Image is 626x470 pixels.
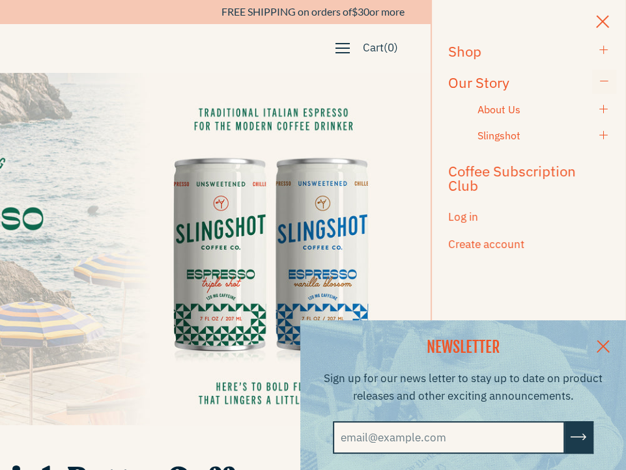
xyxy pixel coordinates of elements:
[352,5,358,18] span: $
[448,76,593,90] h3: Our Story
[448,205,609,229] a: Log in
[317,337,610,359] h2: NEWSLETTER
[388,40,394,55] span: 0
[356,35,405,61] a: Cart(0)
[358,5,369,18] span: 30
[384,39,388,57] span: (
[477,125,609,146] a: Slingshot
[477,99,609,120] a: About Us
[448,159,609,197] a: Coffee Subscription Club
[477,102,593,117] h5: About Us
[317,370,610,405] p: Sign up for our news letter to stay up to date on product releases and other exciting announcements.
[333,421,565,454] input: email@example.com
[448,71,609,94] a: Our Story
[448,232,609,256] a: Create account
[394,39,398,57] span: )
[477,128,593,143] h5: Slingshot
[448,164,593,193] h3: Coffee Subscription Club
[448,40,609,63] a: Shop
[448,44,593,59] h3: Shop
